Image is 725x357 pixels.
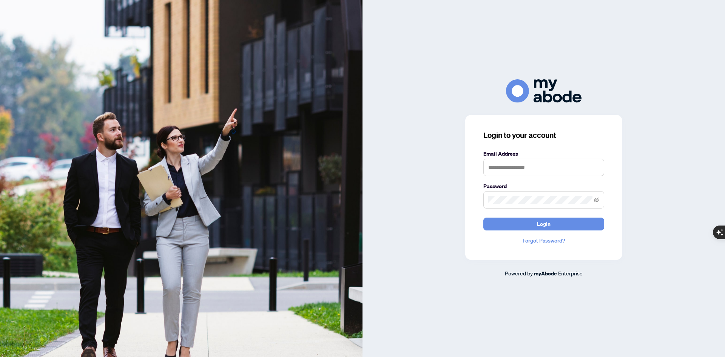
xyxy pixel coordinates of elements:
span: eye-invisible [594,197,599,202]
span: Powered by [505,270,533,277]
label: Password [483,182,604,190]
button: Login [483,218,604,230]
label: Email Address [483,150,604,158]
a: Forgot Password? [483,236,604,245]
img: ma-logo [506,79,582,102]
h3: Login to your account [483,130,604,141]
a: myAbode [534,269,557,278]
span: Login [537,218,551,230]
span: Enterprise [558,270,583,277]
